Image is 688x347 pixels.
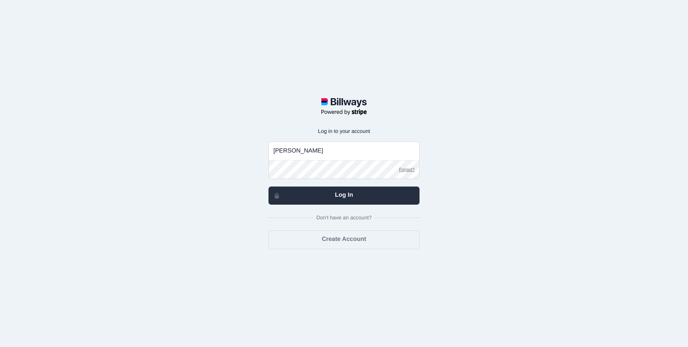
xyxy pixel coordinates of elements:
[269,142,419,160] input: Email
[321,98,367,116] img: logotype-powered-by-stripe.svg
[313,214,375,221] span: Don't have an account?
[268,230,420,249] a: Create Account
[268,187,420,205] a: Log In
[268,128,420,134] p: Log in to your account
[395,160,419,179] a: Forgot?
